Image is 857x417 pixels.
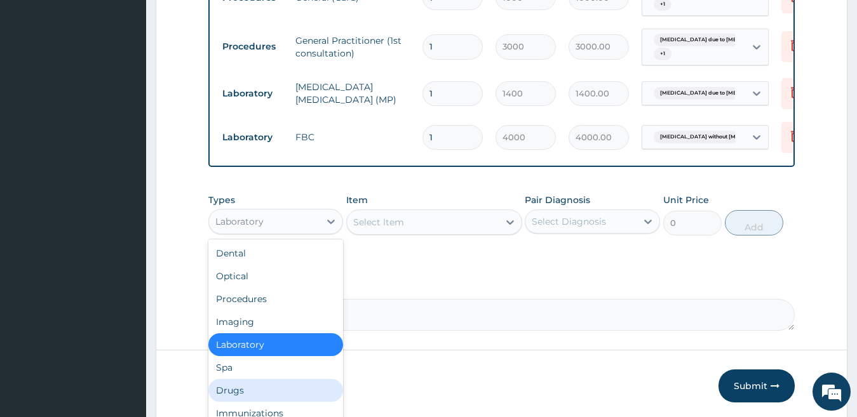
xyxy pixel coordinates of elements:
td: Laboratory [216,82,289,105]
td: FBC [289,124,416,150]
textarea: Type your message and hit 'Enter' [6,280,242,324]
label: Comment [208,281,795,292]
div: Chat with us now [66,71,213,88]
button: Submit [719,369,795,402]
label: Types [208,195,235,206]
div: Select Diagnosis [532,215,606,228]
div: Laboratory [215,215,264,228]
div: Imaging [208,310,344,333]
span: [MEDICAL_DATA] due to [MEDICAL_DATA] falc... [654,87,794,100]
span: We're online! [74,126,175,255]
span: [MEDICAL_DATA] due to [MEDICAL_DATA] falc... [654,34,794,46]
div: Optical [208,265,344,288]
label: Unit Price [663,194,709,206]
td: [MEDICAL_DATA] [MEDICAL_DATA] (MP) [289,74,416,112]
div: Select Item [353,216,404,228]
td: Procedures [216,35,289,58]
div: Drugs [208,379,344,402]
div: Laboratory [208,333,344,356]
div: Minimize live chat window [208,6,239,37]
td: Laboratory [216,126,289,149]
div: Dental [208,242,344,265]
label: Item [346,194,368,206]
img: d_794563401_company_1708531726252_794563401 [24,63,51,95]
span: + 1 [654,48,671,60]
label: Pair Diagnosis [525,194,590,206]
div: Procedures [208,288,344,310]
td: General Practitioner (1st consultation) [289,28,416,66]
div: Spa [208,356,344,379]
button: Add [725,210,783,235]
span: [MEDICAL_DATA] without [MEDICAL_DATA] [654,131,782,143]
